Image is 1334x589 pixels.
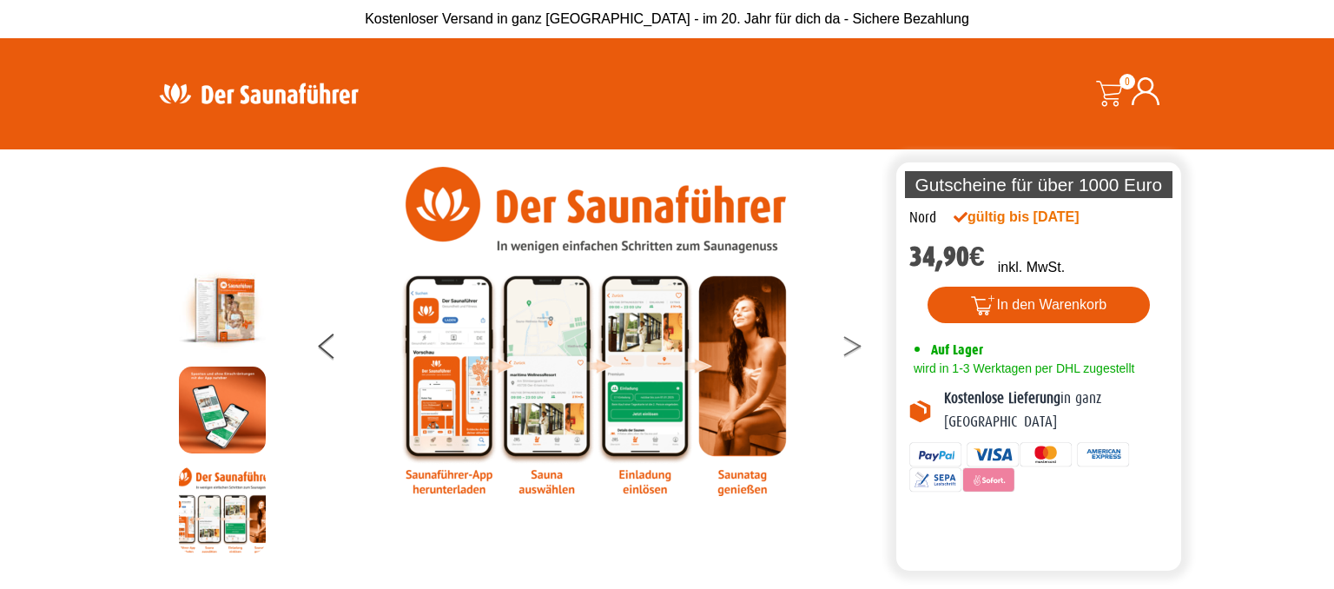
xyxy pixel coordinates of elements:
[998,257,1065,278] p: inkl. MwSt.
[944,390,1060,407] b: Kostenlose Lieferung
[954,207,1117,228] div: gültig bis [DATE]
[1119,74,1135,89] span: 0
[905,171,1172,198] p: Gutscheine für über 1000 Euro
[179,467,266,553] img: Anleitung7tn
[931,341,983,358] span: Auf Lager
[928,287,1151,323] button: In den Warenkorb
[969,241,985,273] span: €
[909,207,936,229] div: Nord
[179,367,266,453] img: MOCKUP-iPhone_regional
[944,387,1168,433] p: in ganz [GEOGRAPHIC_DATA]
[400,167,791,496] img: Anleitung7tn
[909,241,985,273] bdi: 34,90
[909,361,1134,375] span: wird in 1-3 Werktagen per DHL zugestellt
[365,11,969,26] span: Kostenloser Versand in ganz [GEOGRAPHIC_DATA] - im 20. Jahr für dich da - Sichere Bezahlung
[179,267,266,354] img: der-saunafuehrer-2025-nord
